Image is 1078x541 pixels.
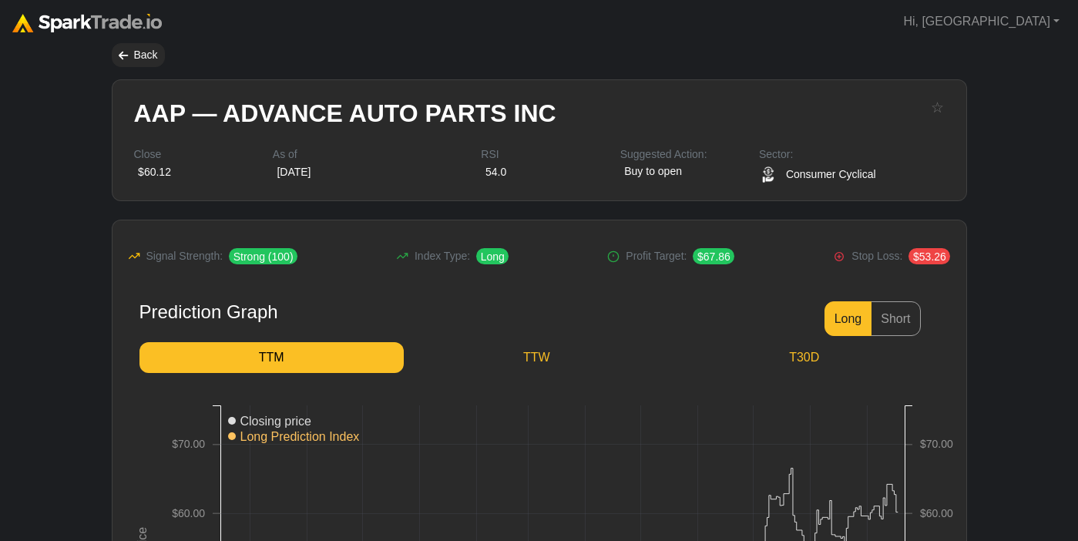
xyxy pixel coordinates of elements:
[871,301,920,336] button: Short
[781,166,880,183] small: Consumer Cyclical
[481,146,596,163] div: RSI
[139,301,278,324] div: Prediction Graph
[920,438,953,450] text: $70.00
[920,507,953,519] text: $60.00
[139,342,404,373] a: TTM
[415,248,470,264] span: Index Type:
[670,342,939,373] a: T30D
[620,146,736,163] div: Suggested Action:
[134,164,176,180] div: $60.12
[12,14,162,32] img: sparktrade.png
[908,248,950,264] span: $53.26
[172,438,205,450] text: $70.00
[762,166,774,183] img: Consumer Cyclical
[134,146,250,163] div: Close
[481,164,510,180] div: 54.0
[824,301,872,336] button: Long
[626,248,687,264] span: Profit Target:
[273,146,458,163] div: As of
[404,342,670,373] a: TTW
[931,99,944,116] button: ☆
[146,248,223,264] span: Signal Strength:
[897,6,1066,37] a: Hi, [GEOGRAPHIC_DATA]
[172,507,205,519] text: $60.00
[273,164,315,180] div: [DATE]
[476,248,509,264] span: Long
[229,248,297,264] span: Strong (100)
[134,99,806,128] h2: AAP — ADVANCE AUTO PARTS INC
[112,43,165,67] div: Back
[759,146,945,163] div: Sector:
[693,248,734,264] span: $67.86
[851,248,902,264] span: Stop Loss:
[620,163,687,179] span: Buy to open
